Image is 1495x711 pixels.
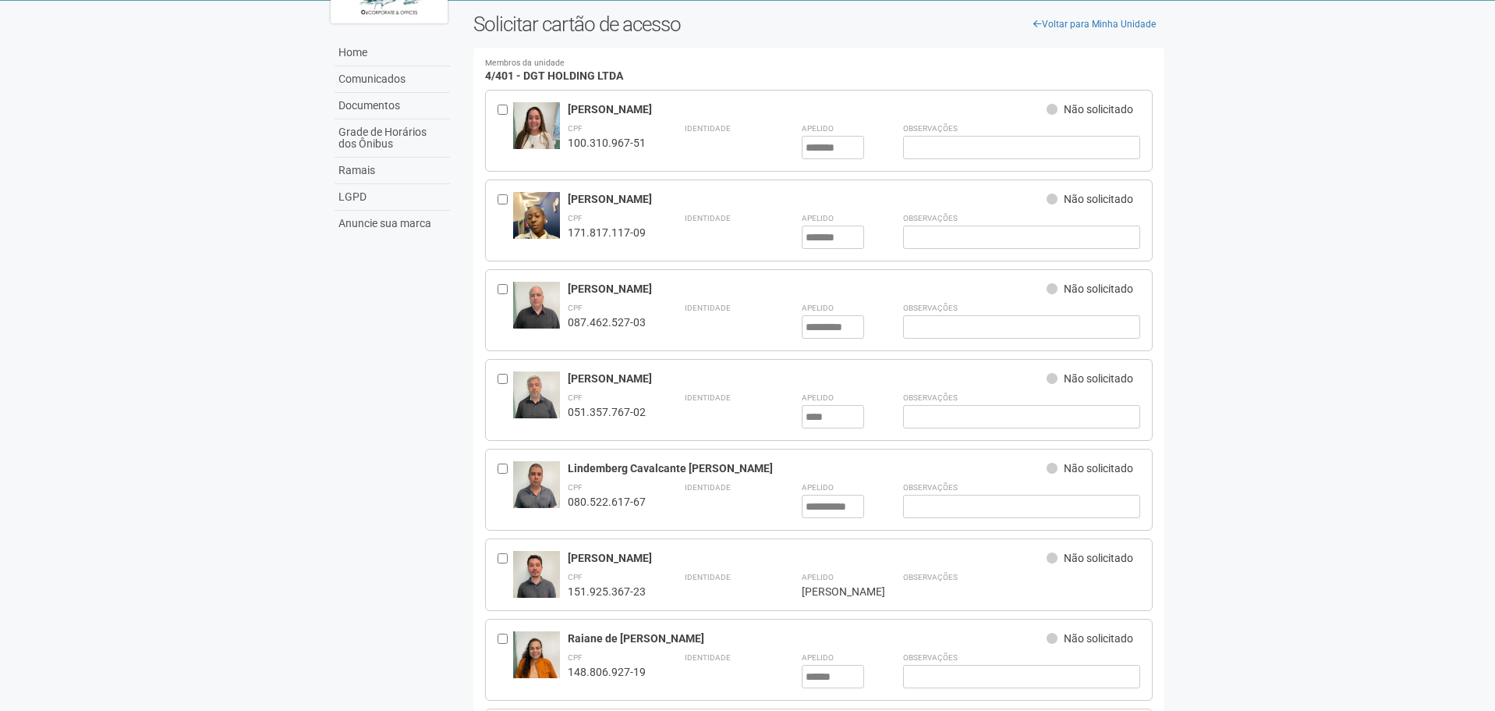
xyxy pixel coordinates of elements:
strong: Observações [903,653,958,662]
strong: Observações [903,483,958,492]
div: 171.817.117-09 [568,226,646,240]
span: Não solicitado [1064,372,1133,385]
strong: Observações [903,124,958,133]
img: user.jpg [513,371,560,434]
div: 151.925.367-23 [568,585,646,599]
div: [PERSON_NAME] [568,551,1047,565]
strong: CPF [568,573,583,581]
span: Não solicitado [1064,283,1133,295]
img: user.jpg [513,461,560,524]
strong: Identidade [685,573,731,581]
a: Voltar para Minha Unidade [1025,12,1164,36]
div: [PERSON_NAME] [568,102,1047,116]
div: 148.806.927-19 [568,665,646,679]
a: LGPD [335,184,450,211]
strong: Observações [903,304,958,312]
strong: Apelido [802,124,834,133]
strong: Identidade [685,483,731,492]
strong: CPF [568,304,583,312]
div: Raiane de [PERSON_NAME] [568,631,1047,645]
img: user.jpg [513,102,560,165]
a: Comunicados [335,66,450,93]
span: Não solicitado [1064,103,1133,116]
strong: Apelido [802,393,834,402]
a: Home [335,40,450,66]
strong: CPF [568,393,583,402]
strong: Identidade [685,304,731,312]
div: [PERSON_NAME] [568,282,1047,296]
h4: 4/401 - DGT HOLDING LTDA [485,59,1153,82]
span: Não solicitado [1064,193,1133,205]
strong: Observações [903,214,958,222]
img: user.jpg [513,192,560,254]
a: Ramais [335,158,450,184]
div: [PERSON_NAME] [568,192,1047,206]
strong: CPF [568,124,583,133]
strong: Apelido [802,573,834,581]
a: Grade de Horários dos Ônibus [335,119,450,158]
div: 100.310.967-51 [568,136,646,150]
div: [PERSON_NAME] [568,371,1047,386]
strong: CPF [568,653,583,662]
div: [PERSON_NAME] [802,585,864,599]
strong: Identidade [685,214,731,222]
strong: Apelido [802,304,834,312]
div: 087.462.527-03 [568,315,646,329]
strong: Identidade [685,393,731,402]
strong: Identidade [685,653,731,662]
strong: Apelido [802,214,834,222]
div: 051.357.767-02 [568,405,646,419]
span: Não solicitado [1064,632,1133,645]
strong: Observações [903,573,958,581]
strong: Apelido [802,653,834,662]
img: user.jpg [513,631,560,694]
img: user.jpg [513,551,560,613]
strong: CPF [568,483,583,492]
a: Anuncie sua marca [335,211,450,236]
small: Membros da unidade [485,59,1153,68]
div: 080.522.617-67 [568,495,646,509]
strong: Identidade [685,124,731,133]
div: Lindemberg Cavalcante [PERSON_NAME] [568,461,1047,475]
a: Documentos [335,93,450,119]
strong: Apelido [802,483,834,492]
span: Não solicitado [1064,462,1133,475]
h2: Solicitar cartão de acesso [473,12,1165,36]
strong: CPF [568,214,583,222]
strong: Observações [903,393,958,402]
img: user.jpg [513,282,560,344]
span: Não solicitado [1064,552,1133,564]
